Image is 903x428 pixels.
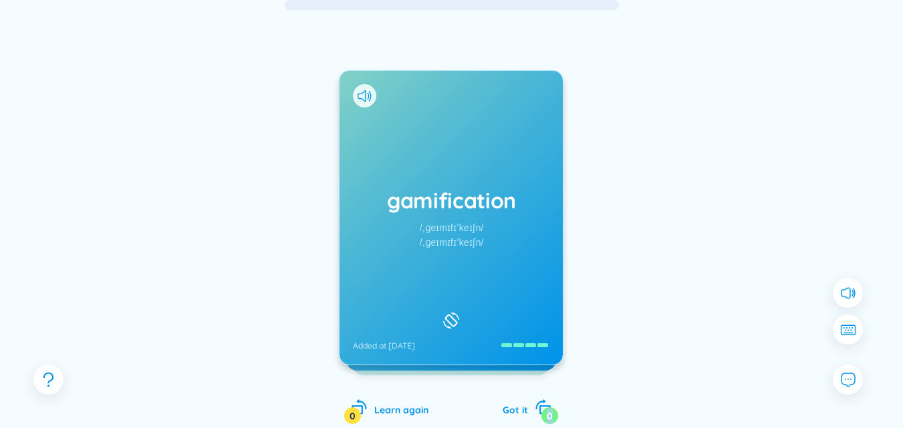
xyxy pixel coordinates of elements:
[420,235,484,250] div: /ˌɡeɪmɪfɪˈkeɪʃn/
[374,404,428,416] span: Learn again
[535,399,551,415] span: rotate-right
[503,404,528,416] span: Got it
[353,341,415,351] div: Added at [DATE]
[351,399,368,415] span: rotate-left
[33,365,63,395] button: question
[420,220,484,235] div: /ˌɡeɪmɪfɪˈkeɪʃn/
[353,186,549,215] h1: gamification
[40,371,57,388] span: question
[541,407,558,424] div: 0
[344,407,361,424] div: 0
